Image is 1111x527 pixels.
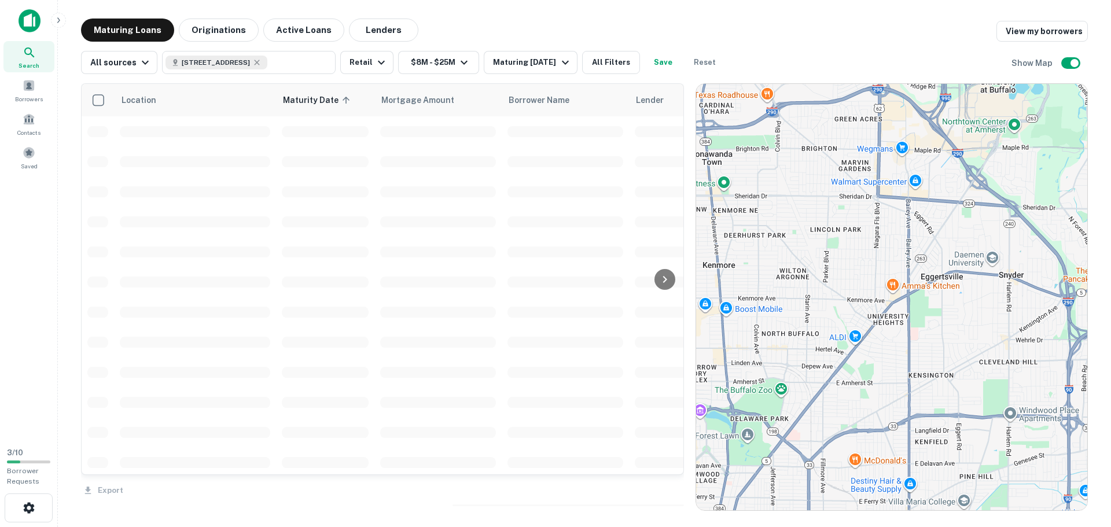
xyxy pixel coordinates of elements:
span: Borrowers [15,94,43,104]
div: All sources [90,56,152,69]
button: $8M - $25M [398,51,479,74]
span: Location [121,93,156,107]
button: Maturing Loans [81,19,174,42]
th: Lender [629,84,814,116]
th: Location [114,84,276,116]
a: Contacts [3,108,54,139]
a: Borrowers [3,75,54,106]
img: capitalize-icon.png [19,9,41,32]
button: Active Loans [263,19,344,42]
span: [STREET_ADDRESS] [182,57,250,68]
a: Search [3,41,54,72]
span: Borrower Requests [7,467,39,485]
h6: Show Map [1011,57,1054,69]
a: Saved [3,142,54,173]
iframe: Chat Widget [1053,434,1111,490]
span: Search [19,61,39,70]
span: Saved [21,161,38,171]
th: Mortgage Amount [374,84,502,116]
button: All sources [81,51,157,74]
th: Maturity Date [276,84,374,116]
span: Borrower Name [509,93,569,107]
button: All Filters [582,51,640,74]
button: Lenders [349,19,418,42]
span: Mortgage Amount [381,93,469,107]
div: 0 0 [696,84,1087,510]
span: Contacts [17,128,41,137]
span: Maturity Date [283,93,354,107]
span: Lender [636,93,664,107]
a: View my borrowers [996,21,1088,42]
button: Maturing [DATE] [484,51,577,74]
button: Originations [179,19,259,42]
div: Maturing [DATE] [493,56,572,69]
th: Borrower Name [502,84,629,116]
span: 3 / 10 [7,448,23,457]
button: Retail [340,51,393,74]
button: Reset [686,51,723,74]
button: Save your search to get updates of matches that match your search criteria. [645,51,682,74]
